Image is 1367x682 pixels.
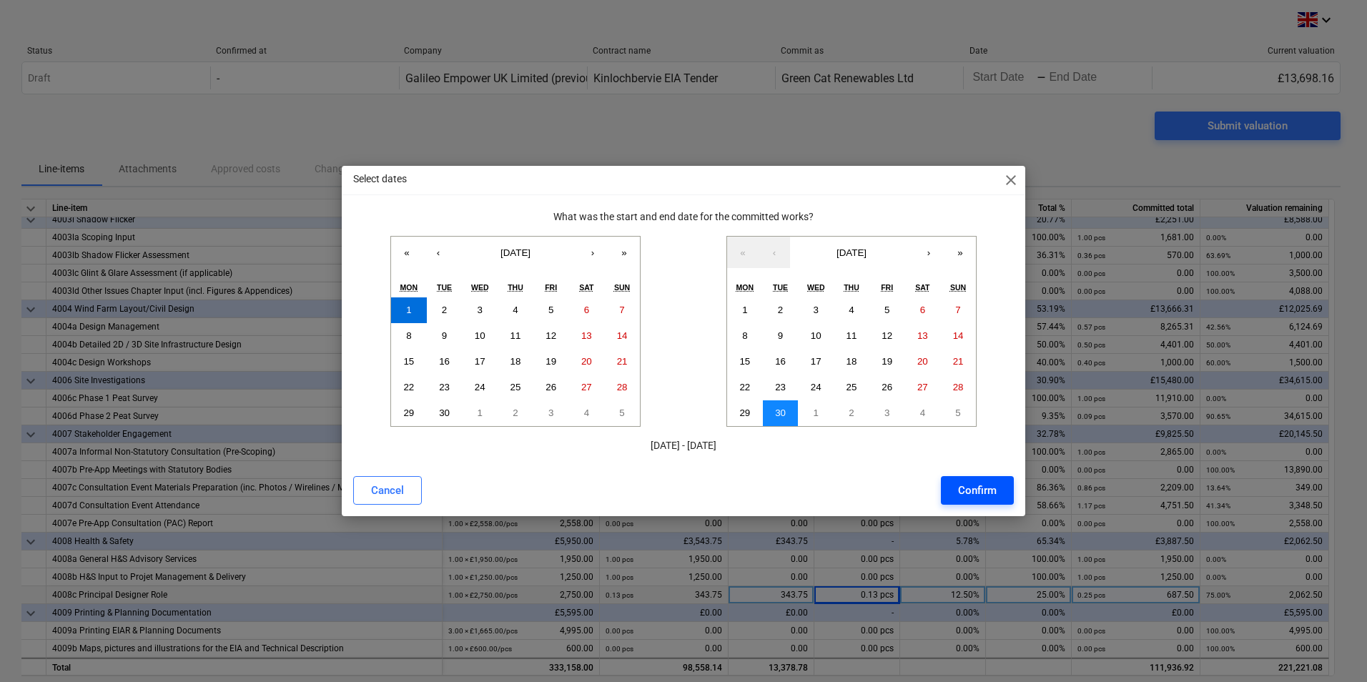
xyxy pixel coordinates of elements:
[940,349,976,375] button: September 21, 2025
[371,481,404,500] div: Cancel
[439,407,450,418] abbr: September 30, 2025
[391,375,427,400] button: September 22, 2025
[581,382,592,392] abbr: September 27, 2025
[941,476,1014,505] button: Confirm
[869,323,905,349] button: September 12, 2025
[915,283,929,292] abbr: Saturday
[513,305,518,315] abbr: September 4, 2025
[834,400,869,426] button: October 2, 2025
[847,356,857,367] abbr: September 18, 2025
[513,407,518,418] abbr: October 2, 2025
[498,297,533,323] button: September 4, 2025
[742,305,747,315] abbr: September 1, 2025
[778,305,783,315] abbr: September 2, 2025
[498,400,533,426] button: October 2, 2025
[427,400,463,426] button: September 30, 2025
[617,382,628,392] abbr: September 28, 2025
[462,400,498,426] button: October 1, 2025
[548,305,553,315] abbr: September 5, 2025
[423,237,454,268] button: ‹
[604,323,640,349] button: September 14, 2025
[577,237,608,268] button: ›
[940,323,976,349] button: September 14, 2025
[500,247,530,258] span: [DATE]
[391,349,427,375] button: September 15, 2025
[406,305,411,315] abbr: September 1, 2025
[1002,172,1020,189] span: close
[569,400,605,426] button: October 4, 2025
[882,382,892,392] abbr: September 26, 2025
[475,356,485,367] abbr: September 17, 2025
[391,237,423,268] button: «
[953,382,964,392] abbr: September 28, 2025
[508,283,523,292] abbr: Thursday
[736,283,754,292] abbr: Monday
[775,382,786,392] abbr: September 23, 2025
[944,237,976,268] button: »
[940,297,976,323] button: September 7, 2025
[798,400,834,426] button: October 1, 2025
[811,330,821,341] abbr: September 10, 2025
[533,400,569,426] button: October 3, 2025
[471,283,489,292] abbr: Wednesday
[834,375,869,400] button: September 25, 2025
[533,297,569,323] button: September 5, 2025
[953,356,964,367] abbr: September 21, 2025
[834,349,869,375] button: September 18, 2025
[739,356,750,367] abbr: September 15, 2025
[584,407,589,418] abbr: October 4, 2025
[849,407,854,418] abbr: October 2, 2025
[546,330,556,341] abbr: September 12, 2025
[905,323,941,349] button: September 13, 2025
[442,330,447,341] abbr: September 9, 2025
[869,297,905,323] button: September 5, 2025
[955,305,960,315] abbr: September 7, 2025
[604,375,640,400] button: September 28, 2025
[814,407,819,418] abbr: October 1, 2025
[400,283,418,292] abbr: Monday
[619,407,624,418] abbr: October 5, 2025
[427,297,463,323] button: September 2, 2025
[546,356,556,367] abbr: September 19, 2025
[403,356,414,367] abbr: September 15, 2025
[427,375,463,400] button: September 23, 2025
[475,382,485,392] abbr: September 24, 2025
[353,172,407,187] p: Select dates
[727,375,763,400] button: September 22, 2025
[913,237,944,268] button: ›
[406,330,411,341] abbr: September 8, 2025
[462,349,498,375] button: September 17, 2025
[569,297,605,323] button: September 6, 2025
[510,330,521,341] abbr: September 11, 2025
[569,375,605,400] button: September 27, 2025
[773,283,788,292] abbr: Tuesday
[727,297,763,323] button: September 1, 2025
[437,283,452,292] abbr: Tuesday
[763,375,799,400] button: September 23, 2025
[742,330,747,341] abbr: September 8, 2025
[790,237,913,268] button: [DATE]
[958,481,997,500] div: Confirm
[884,407,889,418] abbr: October 3, 2025
[498,349,533,375] button: September 18, 2025
[811,356,821,367] abbr: September 17, 2025
[763,297,799,323] button: September 2, 2025
[869,349,905,375] button: September 19, 2025
[581,330,592,341] abbr: September 13, 2025
[533,375,569,400] button: September 26, 2025
[739,382,750,392] abbr: September 22, 2025
[869,375,905,400] button: September 26, 2025
[905,297,941,323] button: September 6, 2025
[727,323,763,349] button: September 8, 2025
[498,323,533,349] button: September 11, 2025
[940,400,976,426] button: October 5, 2025
[462,375,498,400] button: September 24, 2025
[811,382,821,392] abbr: September 24, 2025
[403,382,414,392] abbr: September 22, 2025
[510,382,521,392] abbr: September 25, 2025
[847,382,857,392] abbr: September 25, 2025
[955,407,960,418] abbr: October 5, 2025
[920,407,925,418] abbr: October 4, 2025
[579,283,593,292] abbr: Saturday
[391,323,427,349] button: September 8, 2025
